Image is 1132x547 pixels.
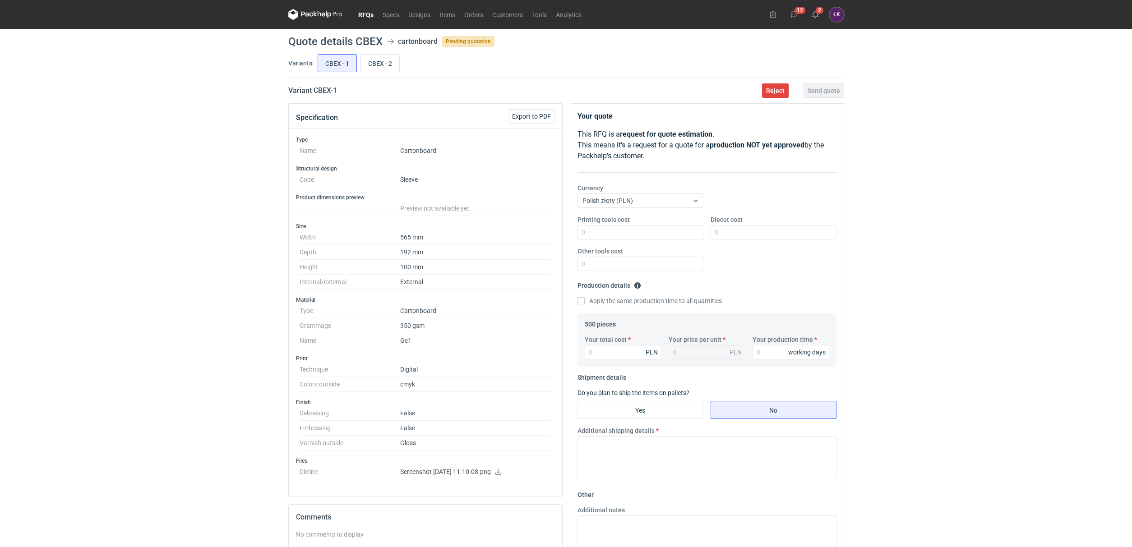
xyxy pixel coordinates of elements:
[460,9,488,20] a: Orders
[578,257,703,271] input: 0
[620,130,712,138] strong: request for quote estimation
[360,54,400,72] label: CBEX - 2
[300,333,400,348] dt: Name
[442,36,494,47] span: Pending quotation
[578,184,603,193] label: Currency
[400,230,551,245] dd: 565 mm
[787,7,801,22] button: 12
[300,303,400,318] dt: Type
[753,345,829,359] input: 0
[585,345,661,359] input: 0
[829,7,844,22] button: ŁK
[300,362,400,377] dt: Technique
[400,436,551,450] dd: Gloss
[296,136,555,143] h3: Type
[788,348,826,357] div: working days
[296,194,555,201] h3: Product dimensions preview
[508,109,555,124] button: Export to PDF
[711,215,743,224] label: Diecut cost
[398,36,438,47] div: cartonboard
[400,303,551,318] dd: Cartonboard
[300,172,400,187] dt: Code
[578,225,703,239] input: 0
[551,9,586,20] a: Analytics
[378,9,404,20] a: Specs
[300,464,400,483] dt: Dieline
[578,370,626,381] legend: Shipment details
[435,9,460,20] a: Items
[400,421,551,436] dd: False
[488,9,527,20] a: Customers
[578,401,703,419] label: Yes
[585,317,616,328] legend: 500 pieces
[296,223,555,230] h3: Size
[300,230,400,245] dt: Width
[296,457,555,464] h3: Files
[762,83,789,98] button: Reject
[400,245,551,260] dd: 192 mm
[766,87,785,94] span: Reject
[288,36,383,47] h1: Quote details CBEX
[300,377,400,392] dt: Colors outside
[730,348,742,357] div: PLN
[400,333,551,348] dd: Gc1
[578,215,630,224] label: Printing tools cost
[400,260,551,275] dd: 100 mm
[669,335,721,344] label: Your price per unit
[711,401,836,419] label: No
[578,506,625,515] label: Additional notes
[512,113,551,120] span: Export to PDF
[300,275,400,290] dt: Internal/external
[578,129,836,161] p: This RFQ is a . This means it's a request for a quote for a by the Packhelp's customer.
[354,9,378,20] a: RFQs
[804,83,844,98] button: Send quote
[296,399,555,406] h3: Finish
[400,143,551,158] dd: Cartonboard
[578,389,689,396] label: Do you plan to ship the items on pallets?
[400,318,551,333] dd: 350 gsm
[288,9,342,20] svg: Packhelp Pro
[300,318,400,333] dt: Grammage
[400,406,551,421] dd: False
[300,436,400,450] dt: Varnish outside
[318,54,357,72] label: CBEX - 1
[578,426,655,435] label: Additional shipping details
[400,362,551,377] dd: Digital
[296,165,555,172] h3: Structural design
[296,107,338,129] button: Specification
[300,245,400,260] dt: Depth
[404,9,435,20] a: Designs
[710,141,804,149] strong: production NOT yet approved
[829,7,844,22] div: Łukasz Kowalski
[288,59,314,68] label: Variants:
[300,143,400,158] dt: Name
[300,406,400,421] dt: Debossing
[296,296,555,303] h3: Material
[300,421,400,436] dt: Embossing
[400,172,551,187] dd: Sleeve
[527,9,551,20] a: Tools
[400,275,551,290] dd: External
[711,225,836,239] input: 0
[585,335,627,344] label: Your total cost
[288,85,337,96] h2: Variant CBEX - 1
[296,355,555,362] h3: Print
[578,296,722,305] label: Apply the same production time to all quantities
[400,468,551,476] p: Screenshot [DATE] 11.10.08.png
[808,7,822,22] button: 2
[296,530,555,539] div: No comments to display
[296,512,555,523] h2: Comments
[578,247,623,256] label: Other tools cost
[578,112,613,120] strong: Your quote
[808,87,840,94] span: Send quote
[578,278,641,289] legend: Production details
[753,335,813,344] label: Your production time
[582,197,633,204] span: Polish złoty (PLN)
[578,487,594,498] legend: Other
[646,348,658,357] div: PLN
[300,260,400,275] dt: Height
[400,205,471,212] span: Preview not available yet.
[400,377,551,392] dd: cmyk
